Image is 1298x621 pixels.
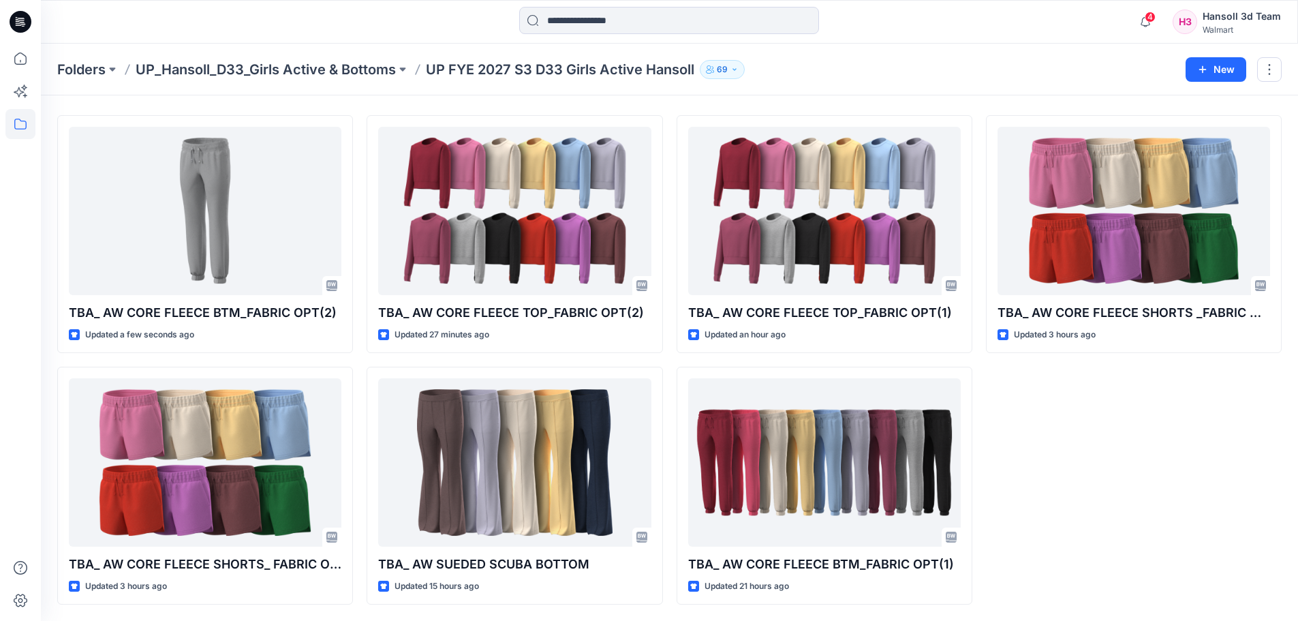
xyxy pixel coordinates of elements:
[688,378,961,547] a: TBA_ AW CORE FLEECE BTM_FABRIC OPT(1)
[378,378,651,547] a: TBA_ AW SUEDED SCUBA BOTTOM
[378,555,651,574] p: TBA_ AW SUEDED SCUBA BOTTOM
[705,579,789,594] p: Updated 21 hours ago
[705,328,786,342] p: Updated an hour ago
[378,127,651,295] a: TBA_ AW CORE FLEECE TOP_FABRIC OPT(2)
[998,127,1270,295] a: TBA_ AW CORE FLEECE SHORTS _FABRIC OPT(1)
[395,328,489,342] p: Updated 27 minutes ago
[717,62,728,77] p: 69
[700,60,745,79] button: 69
[688,127,961,295] a: TBA_ AW CORE FLEECE TOP_FABRIC OPT(1)
[136,60,396,79] a: UP_Hansoll_D33_Girls Active & Bottoms
[688,303,961,322] p: TBA_ AW CORE FLEECE TOP_FABRIC OPT(1)
[378,303,651,322] p: TBA_ AW CORE FLEECE TOP_FABRIC OPT(2)
[69,303,341,322] p: TBA_ AW CORE FLEECE BTM_FABRIC OPT(2)
[1173,10,1197,34] div: H3
[1014,328,1096,342] p: Updated 3 hours ago
[688,555,961,574] p: TBA_ AW CORE FLEECE BTM_FABRIC OPT(1)
[1203,8,1281,25] div: Hansoll 3d Team
[85,328,194,342] p: Updated a few seconds ago
[69,127,341,295] a: TBA_ AW CORE FLEECE BTM_FABRIC OPT(2)
[1186,57,1246,82] button: New
[57,60,106,79] a: Folders
[395,579,479,594] p: Updated 15 hours ago
[85,579,167,594] p: Updated 3 hours ago
[426,60,694,79] p: UP FYE 2027 S3 D33 Girls Active Hansoll
[69,378,341,547] a: TBA_ AW CORE FLEECE SHORTS_ FABRIC OPT(2)
[1145,12,1156,22] span: 4
[998,303,1270,322] p: TBA_ AW CORE FLEECE SHORTS _FABRIC OPT(1)
[69,555,341,574] p: TBA_ AW CORE FLEECE SHORTS_ FABRIC OPT(2)
[1203,25,1281,35] div: Walmart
